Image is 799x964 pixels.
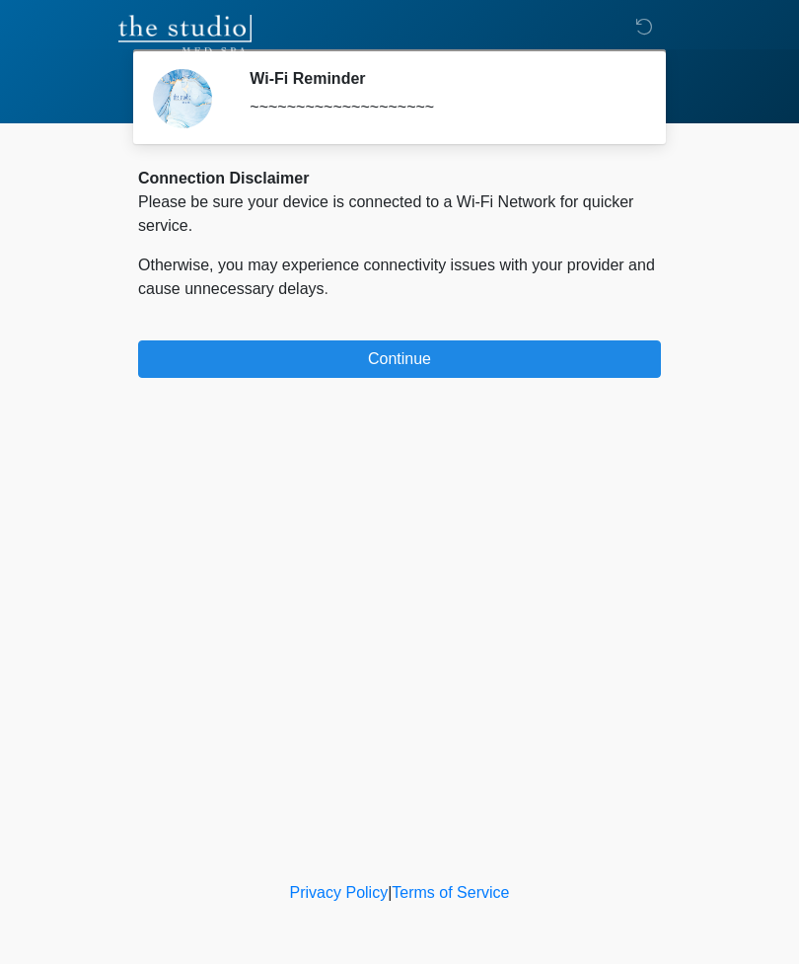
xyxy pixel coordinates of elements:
[250,69,631,88] h2: Wi-Fi Reminder
[388,884,392,901] a: |
[325,280,328,297] span: .
[392,884,509,901] a: Terms of Service
[153,69,212,128] img: Agent Avatar
[138,254,661,301] p: Otherwise, you may experience connectivity issues with your provider and cause unnecessary delays
[138,340,661,378] button: Continue
[118,15,252,54] img: The Studio Med Spa Logo
[250,96,631,119] div: ~~~~~~~~~~~~~~~~~~~~
[138,190,661,238] p: Please be sure your device is connected to a Wi-Fi Network for quicker service.
[138,167,661,190] div: Connection Disclaimer
[290,884,389,901] a: Privacy Policy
